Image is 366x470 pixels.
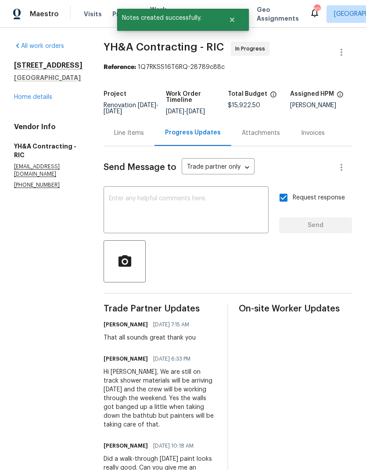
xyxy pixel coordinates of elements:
a: All work orders [14,43,64,49]
div: [PERSON_NAME] [290,102,352,108]
div: 1Q7RKSS16T6RQ-28789c88c [104,63,352,72]
h5: Project [104,91,126,97]
span: [DATE] 6:33 PM [153,354,190,363]
a: Home details [14,94,52,100]
span: - [104,102,158,115]
button: Close [218,11,247,29]
div: Invoices [301,129,325,137]
span: [DATE] 7:15 AM [153,320,189,329]
span: In Progress [235,44,269,53]
span: The total cost of line items that have been proposed by Opendoor. This sum includes line items th... [270,91,277,102]
span: The hpm assigned to this work order. [337,91,344,102]
span: Notes created successfully. [117,9,218,27]
h6: [PERSON_NAME] [104,354,148,363]
span: Send Message to [104,163,176,172]
span: [DATE] [138,102,156,108]
div: Progress Updates [165,128,221,137]
span: Geo Assignments [257,5,299,23]
div: 10 [314,5,320,14]
span: Trade Partner Updates [104,304,217,313]
span: [DATE] [166,108,184,115]
span: Request response [293,193,345,202]
h5: Work Order Timeline [166,91,228,103]
span: $15,922.50 [228,102,260,108]
span: - [166,108,205,115]
span: Projects [112,10,140,18]
div: Trade partner only [182,160,255,175]
h6: [PERSON_NAME] [104,441,148,450]
span: Maestro [30,10,59,18]
h4: Vendor Info [14,123,83,131]
h6: [PERSON_NAME] [104,320,148,329]
span: Work Orders [150,5,172,23]
h5: Total Budget [228,91,267,97]
b: Reference: [104,64,136,70]
span: On-site Worker Updates [239,304,352,313]
h5: Assigned HPM [290,91,334,97]
span: [DATE] [187,108,205,115]
span: YH&A Contracting - RIC [104,42,224,52]
span: Visits [84,10,102,18]
h5: YH&A Contracting - RIC [14,142,83,159]
span: [DATE] 10:18 AM [153,441,194,450]
div: Hi [PERSON_NAME], We are still on track shower materials will be arriving [DATE] and the crew wil... [104,368,217,429]
div: Attachments [242,129,280,137]
div: That all sounds great thank you [104,333,196,342]
span: [DATE] [104,108,122,115]
span: Renovation [104,102,158,115]
div: Line Items [114,129,144,137]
